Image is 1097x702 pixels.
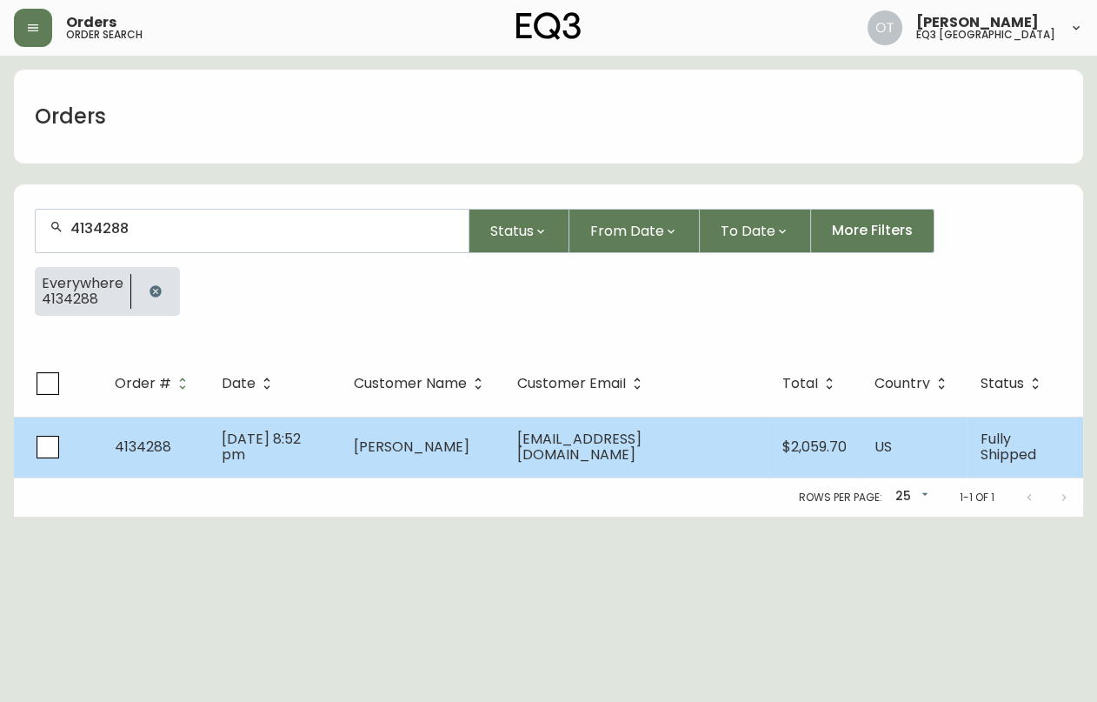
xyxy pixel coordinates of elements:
span: Customer Email [517,376,648,391]
span: Customer Email [517,378,626,389]
button: From Date [569,209,700,253]
img: 5d4d18d254ded55077432b49c4cb2919 [868,10,902,45]
span: Fully Shipped [981,429,1036,465]
span: Total [782,376,841,391]
button: More Filters [811,209,934,253]
span: [PERSON_NAME] [354,437,469,457]
input: Search [70,220,455,237]
span: 4134288 [115,437,171,457]
span: From Date [590,220,664,242]
span: Date [222,376,278,391]
span: Orders [66,16,116,30]
span: Customer Name [354,376,489,391]
p: Rows per page: [799,490,881,505]
img: logo [516,12,581,40]
span: Date [222,378,256,389]
span: [DATE] 8:52 pm [222,429,301,465]
span: Total [782,378,818,389]
span: Order # [115,378,171,389]
span: Country [874,376,953,391]
span: $2,059.70 [782,437,847,457]
span: [PERSON_NAME] [916,16,1039,30]
span: [EMAIL_ADDRESS][DOMAIN_NAME] [517,429,642,465]
span: To Date [721,220,775,242]
h5: order search [66,30,143,40]
p: 1-1 of 1 [960,490,994,505]
span: More Filters [832,221,913,240]
button: To Date [700,209,811,253]
span: Status [490,220,534,242]
span: Everywhere [42,276,123,291]
span: 4134288 [42,291,123,307]
span: US [874,437,892,457]
h5: eq3 [GEOGRAPHIC_DATA] [916,30,1055,40]
span: Order # [115,376,194,391]
span: Status [981,376,1047,391]
div: 25 [888,483,932,511]
h1: Orders [35,102,106,131]
button: Status [469,209,569,253]
span: Status [981,378,1024,389]
span: Country [874,378,930,389]
span: Customer Name [354,378,467,389]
